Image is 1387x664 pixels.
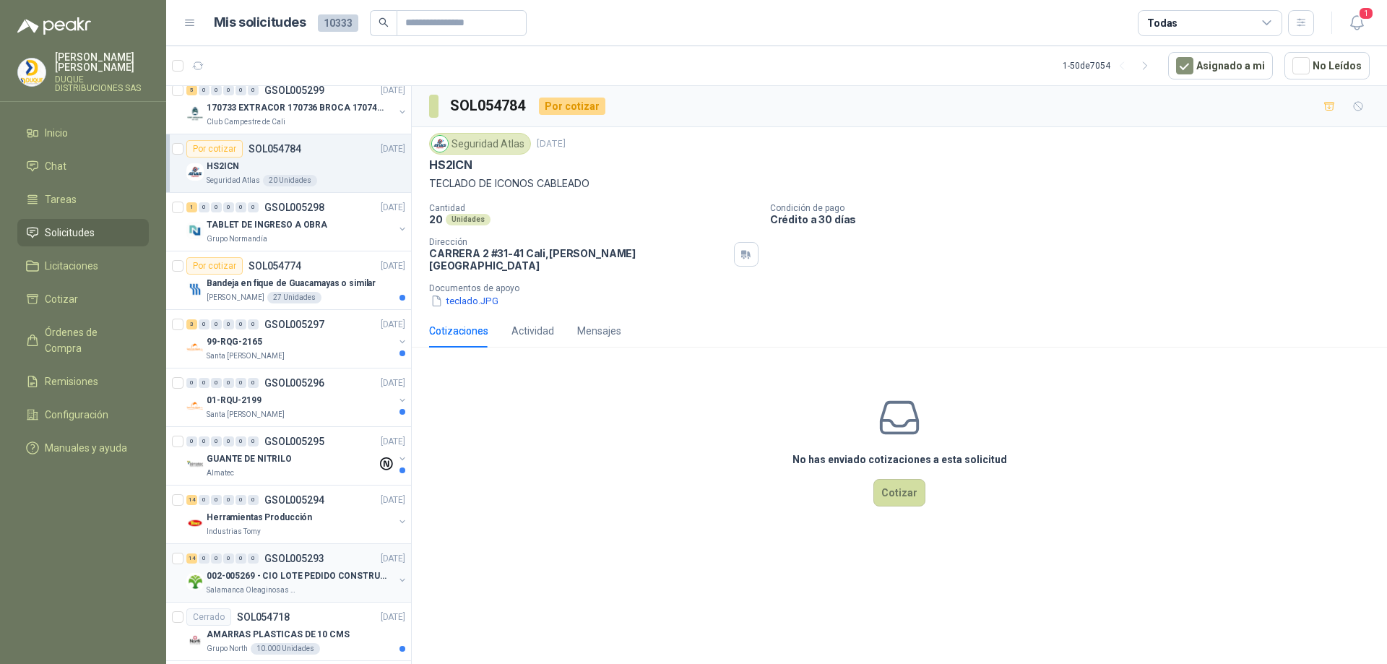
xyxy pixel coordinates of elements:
div: 10.000 Unidades [251,643,320,655]
div: 0 [223,553,234,564]
p: 002-005269 - CIO LOTE PEDIDO CONSTRUCCION [207,569,386,583]
a: Tareas [17,186,149,213]
p: Documentos de apoyo [429,283,1381,293]
div: 0 [199,436,209,447]
p: Cantidad [429,203,759,213]
div: 0 [248,378,259,388]
p: GUANTE DE NITRILO [207,452,292,466]
img: Company Logo [18,59,46,86]
div: 0 [223,85,234,95]
p: [DATE] [381,259,405,273]
div: 0 [248,495,259,505]
div: 0 [223,495,234,505]
div: 0 [223,378,234,388]
p: Dirección [429,237,728,247]
p: TECLADO DE ICONOS CABLEADO [429,176,1370,191]
img: Company Logo [186,397,204,415]
p: AMARRAS PLASTICAS DE 10 CMS [207,628,350,642]
div: Cerrado [186,608,231,626]
img: Company Logo [186,573,204,590]
img: Company Logo [186,163,204,181]
div: 0 [236,553,246,564]
a: Manuales y ayuda [17,434,149,462]
p: Club Campestre de Cali [207,116,285,128]
p: GSOL005295 [264,436,324,447]
div: 0 [223,436,234,447]
div: 0 [236,319,246,329]
div: Unidades [446,214,491,225]
a: 3 0 0 0 0 0 GSOL005297[DATE] Company Logo99-RQG-2165Santa [PERSON_NAME] [186,316,408,362]
p: Santa [PERSON_NAME] [207,409,285,421]
p: [DATE] [381,435,405,449]
span: search [379,17,389,27]
p: SOL054784 [249,144,301,154]
button: Cotizar [873,479,925,506]
p: [DATE] [381,552,405,566]
h3: No has enviado cotizaciones a esta solicitud [792,452,1007,467]
button: Asignado a mi [1168,52,1273,79]
span: Tareas [45,191,77,207]
a: CerradoSOL054718[DATE] Company LogoAMARRAS PLASTICAS DE 10 CMSGrupo North10.000 Unidades [166,603,411,661]
p: DUQUE DISTRIBUCIONES SAS [55,75,149,92]
p: Bandeja en fique de Guacamayas o similar [207,277,376,290]
img: Logo peakr [17,17,91,35]
a: 1 0 0 0 0 0 GSOL005298[DATE] Company LogoTABLET DE INGRESO A OBRAGrupo Normandía [186,199,408,245]
p: Seguridad Atlas [207,175,260,186]
div: 0 [236,85,246,95]
div: 0 [211,495,222,505]
div: 0 [236,202,246,212]
div: 0 [211,319,222,329]
img: Company Logo [186,631,204,649]
p: [DATE] [381,611,405,624]
div: 0 [248,202,259,212]
div: Por cotizar [539,98,605,115]
p: [DATE] [381,84,405,98]
div: 0 [199,553,209,564]
p: TABLET DE INGRESO A OBRA [207,218,327,232]
div: 14 [186,495,197,505]
div: 0 [199,202,209,212]
span: Remisiones [45,374,98,389]
p: [DATE] [381,493,405,507]
p: [DATE] [381,142,405,156]
p: Herramientas Producción [207,511,312,525]
p: SOL054718 [237,612,290,622]
p: Salamanca Oleaginosas SAS [207,585,298,596]
img: Company Logo [186,456,204,473]
p: [DATE] [381,376,405,390]
div: 0 [223,319,234,329]
a: 14 0 0 0 0 0 GSOL005293[DATE] Company Logo002-005269 - CIO LOTE PEDIDO CONSTRUCCIONSalamanca Olea... [186,550,408,596]
div: Cotizaciones [429,323,488,339]
p: [PERSON_NAME] [PERSON_NAME] [55,52,149,72]
a: Por cotizarSOL054774[DATE] Company LogoBandeja en fique de Guacamayas o similar[PERSON_NAME]27 Un... [166,251,411,310]
a: Inicio [17,119,149,147]
div: 0 [236,495,246,505]
div: 0 [186,378,197,388]
div: 0 [199,378,209,388]
a: 5 0 0 0 0 0 GSOL005299[DATE] Company Logo170733 EXTRACOR 170736 BROCA 170743 PORTACANDClub Campes... [186,82,408,128]
div: Por cotizar [186,257,243,275]
span: 1 [1358,7,1374,20]
a: Órdenes de Compra [17,319,149,362]
a: 0 0 0 0 0 0 GSOL005296[DATE] Company Logo01-RQU-2199Santa [PERSON_NAME] [186,374,408,421]
p: [PERSON_NAME] [207,292,264,303]
div: 0 [211,436,222,447]
p: Condición de pago [770,203,1381,213]
div: Todas [1147,15,1178,31]
a: 14 0 0 0 0 0 GSOL005294[DATE] Company LogoHerramientas ProducciónIndustrias Tomy [186,491,408,538]
span: Solicitudes [45,225,95,241]
p: GSOL005296 [264,378,324,388]
p: HS2ICN [429,158,472,173]
a: Cotizar [17,285,149,313]
div: 0 [199,495,209,505]
a: Por cotizarSOL054784[DATE] Company LogoHS2ICNSeguridad Atlas20 Unidades [166,134,411,193]
p: Crédito a 30 días [770,213,1381,225]
div: 0 [211,85,222,95]
p: Santa [PERSON_NAME] [207,350,285,362]
div: 0 [248,553,259,564]
p: GSOL005299 [264,85,324,95]
div: 20 Unidades [263,175,317,186]
p: CARRERA 2 #31-41 Cali , [PERSON_NAME][GEOGRAPHIC_DATA] [429,247,728,272]
p: GSOL005297 [264,319,324,329]
span: Inicio [45,125,68,141]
